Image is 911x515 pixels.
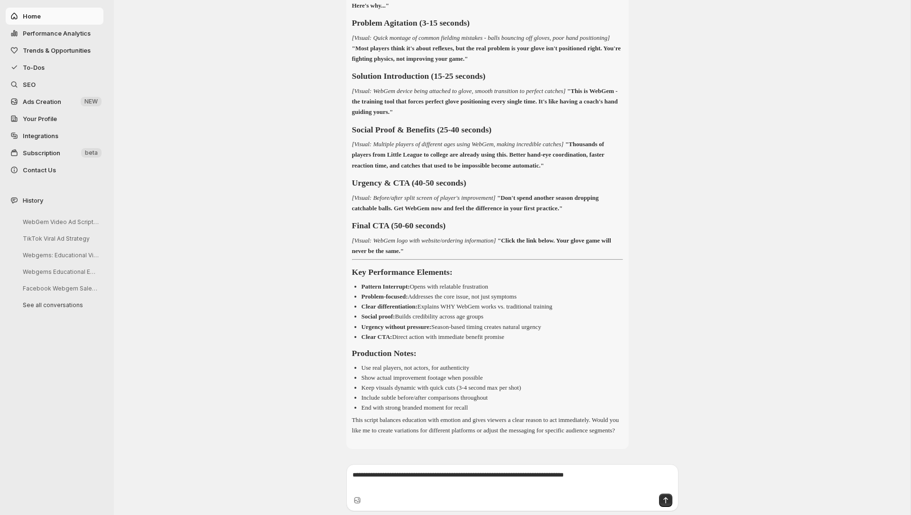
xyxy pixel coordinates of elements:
strong: Problem Agitation (3-15 seconds) [352,18,470,28]
span: Your Profile [23,115,57,122]
span: History [23,196,43,205]
strong: Production Notes: [352,348,417,358]
button: Webgems: Educational Video & Email [15,248,105,262]
button: Performance Analytics [6,25,103,42]
span: Trends & Opportunities [23,47,91,54]
em: [Visual: Multiple players of different ages using WebGem, making incredible catches] [352,140,564,148]
em: [Visual: Before/after split screen of player's improvement] [352,194,496,201]
p: Show actual improvement footage when possible [362,374,483,381]
span: SEO [23,81,36,88]
em: [Visual: Quick montage of common fielding mistakes - balls bouncing off gloves, poor hand positio... [352,34,610,41]
span: To-Dos [23,64,45,71]
button: Webgems Educational Email Content [15,264,105,279]
span: beta [85,149,98,157]
p: Direct action with immediate benefit promise [362,333,504,340]
button: Home [6,8,103,25]
button: WebGem Video Ad Script Creation [15,215,105,229]
strong: "Don't spend another season dropping catchable balls. Get WebGem now and feel the difference in y... [352,194,599,212]
strong: Clear differentiation: [362,303,418,310]
button: To-Dos [6,59,103,76]
span: Integrations [23,132,58,140]
strong: Key Performance Elements: [352,267,453,277]
p: This script balances education with emotion and gives viewers a clear reason to act immediately. ... [352,415,623,436]
button: Ads Creation [6,93,103,110]
strong: Clear CTA: [362,333,392,340]
strong: Pattern Interrupt: [362,283,410,290]
button: Send message [659,494,672,507]
strong: Final CTA (50-60 seconds) [352,221,446,230]
p: Explains WHY WebGem works vs. traditional training [362,303,553,310]
a: Your Profile [6,110,103,127]
p: Use real players, not actors, for authenticity [362,364,469,371]
span: Contact Us [23,166,56,174]
button: Upload image [353,496,362,505]
button: See all conversations [15,298,105,312]
span: Ads Creation [23,98,61,105]
span: NEW [84,98,98,105]
span: Subscription [23,149,60,157]
strong: "Click the link below. Your glove game will never be the same." [352,237,611,254]
span: Home [23,12,41,20]
strong: Urgency without pressure: [362,323,432,330]
em: [Visual: WebGem device being attached to glove, smooth transition to perfect catches] [352,87,566,94]
a: SEO [6,76,103,93]
p: Addresses the core issue, not just symptoms [362,293,517,300]
span: Performance Analytics [23,29,91,37]
em: [Visual: WebGem logo with website/ordering information] [352,237,496,244]
button: Contact Us [6,161,103,178]
button: Facebook Webgem Sales Campaign Setup [15,281,105,296]
strong: Urgency & CTA (40-50 seconds) [352,178,466,187]
p: Season-based timing creates natural urgency [362,323,541,330]
strong: Social proof: [362,313,395,320]
p: End with strong branded moment for recall [362,404,468,411]
strong: Problem-focused: [362,293,408,300]
strong: "Thousands of players from Little League to college are already using this. Better hand-eye coord... [352,140,604,169]
p: Opens with relatable frustration [362,283,488,290]
button: TikTok Viral Ad Strategy [15,231,105,246]
p: Builds credibility across age groups [362,313,483,320]
strong: "This is WebGem - the training tool that forces perfect glove positioning every single time. It's... [352,87,618,115]
strong: "Most players think it's about reflexes, but the real problem is your glove isn't positioned righ... [352,45,621,62]
p: Keep visuals dynamic with quick cuts (3-4 second max per shot) [362,384,521,391]
button: Trends & Opportunities [6,42,103,59]
strong: Solution Introduction (15-25 seconds) [352,71,486,81]
a: Integrations [6,127,103,144]
strong: Social Proof & Benefits (25-40 seconds) [352,125,492,134]
button: Subscription [6,144,103,161]
p: Include subtle before/after comparisons throughout [362,394,488,401]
